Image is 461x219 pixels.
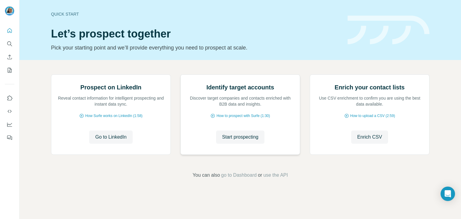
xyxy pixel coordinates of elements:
div: Open Intercom Messenger [441,187,455,201]
p: Discover target companies and contacts enriched with B2B data and insights. [187,95,294,107]
p: Use CSV enrichment to confirm you are using the best data available. [316,95,423,107]
img: banner [348,16,429,45]
button: Feedback [5,132,14,143]
button: Enrich CSV [351,130,388,144]
button: use the API [263,172,288,179]
span: Go to LinkedIn [95,133,126,141]
p: Reveal contact information for intelligent prospecting and instant data sync. [57,95,164,107]
span: or [258,172,262,179]
button: go to Dashboard [221,172,257,179]
button: My lists [5,65,14,76]
button: Enrich CSV [5,52,14,62]
button: Start prospecting [216,130,264,144]
div: Quick start [51,11,340,17]
span: Start prospecting [222,133,258,141]
button: Dashboard [5,119,14,130]
p: Pick your starting point and we’ll provide everything you need to prospect at scale. [51,43,340,52]
h1: Let’s prospect together [51,28,340,40]
h2: Enrich your contact lists [335,83,405,91]
button: Search [5,38,14,49]
button: Use Surfe on LinkedIn [5,93,14,103]
h2: Prospect on LinkedIn [80,83,141,91]
span: How to upload a CSV (2:59) [350,113,395,118]
h2: Identify target accounts [206,83,274,91]
span: Enrich CSV [357,133,382,141]
span: How Surfe works on LinkedIn (1:58) [85,113,143,118]
span: How to prospect with Surfe (1:30) [216,113,270,118]
img: Avatar [5,6,14,16]
button: Use Surfe API [5,106,14,117]
span: You can also [193,172,220,179]
button: Go to LinkedIn [89,130,132,144]
button: Quick start [5,25,14,36]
